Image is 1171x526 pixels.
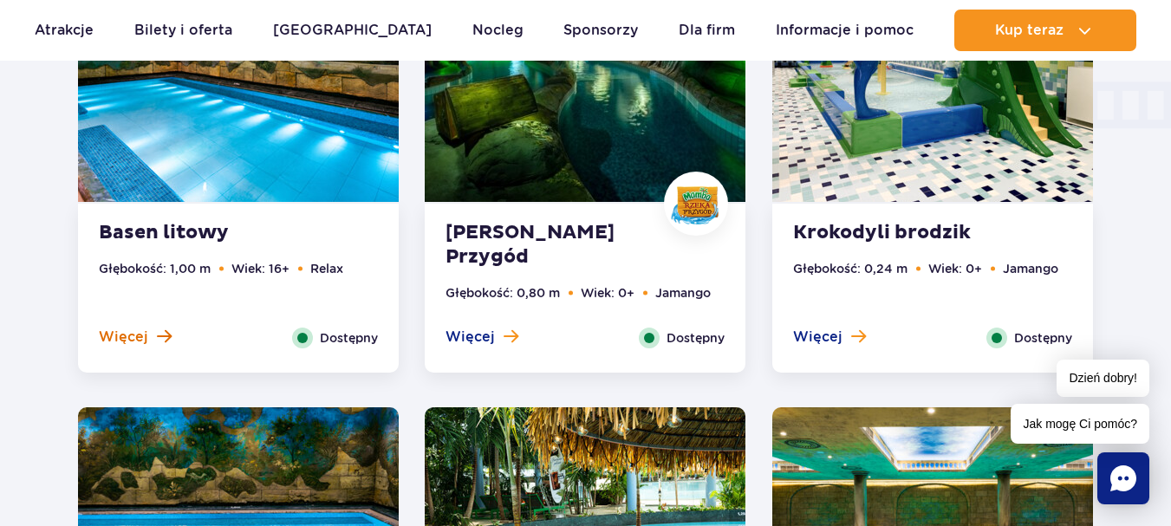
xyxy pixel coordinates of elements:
li: Wiek: 0+ [581,283,634,302]
a: Sponsorzy [563,10,638,51]
span: Dostępny [667,328,725,347]
strong: Basen litowy [99,221,309,245]
li: Jamango [1003,259,1058,278]
a: Nocleg [472,10,524,51]
li: Relax [310,259,343,278]
button: Więcej [793,328,866,347]
li: Głębokość: 0,24 m [793,259,908,278]
span: Kup teraz [995,23,1064,38]
span: Dzień dobry! [1057,360,1149,397]
li: Jamango [655,283,711,302]
span: Więcej [446,328,495,347]
span: Więcej [99,328,148,347]
span: Dostępny [1014,328,1072,347]
a: [GEOGRAPHIC_DATA] [273,10,432,51]
li: Głębokość: 1,00 m [99,259,211,278]
strong: [PERSON_NAME] Przygód [446,221,655,269]
li: Wiek: 16+ [231,259,289,278]
a: Dla firm [679,10,735,51]
strong: Krokodyli brodzik [793,221,1003,245]
button: Kup teraz [954,10,1136,51]
span: Dostępny [320,328,378,347]
a: Atrakcje [35,10,94,51]
span: Więcej [793,328,842,347]
div: Chat [1097,452,1149,504]
li: Wiek: 0+ [928,259,982,278]
span: Jak mogę Ci pomóc? [1011,404,1149,444]
button: Więcej [99,328,172,347]
button: Więcej [446,328,518,347]
a: Bilety i oferta [134,10,232,51]
li: Głębokość: 0,80 m [446,283,560,302]
a: Informacje i pomoc [776,10,914,51]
